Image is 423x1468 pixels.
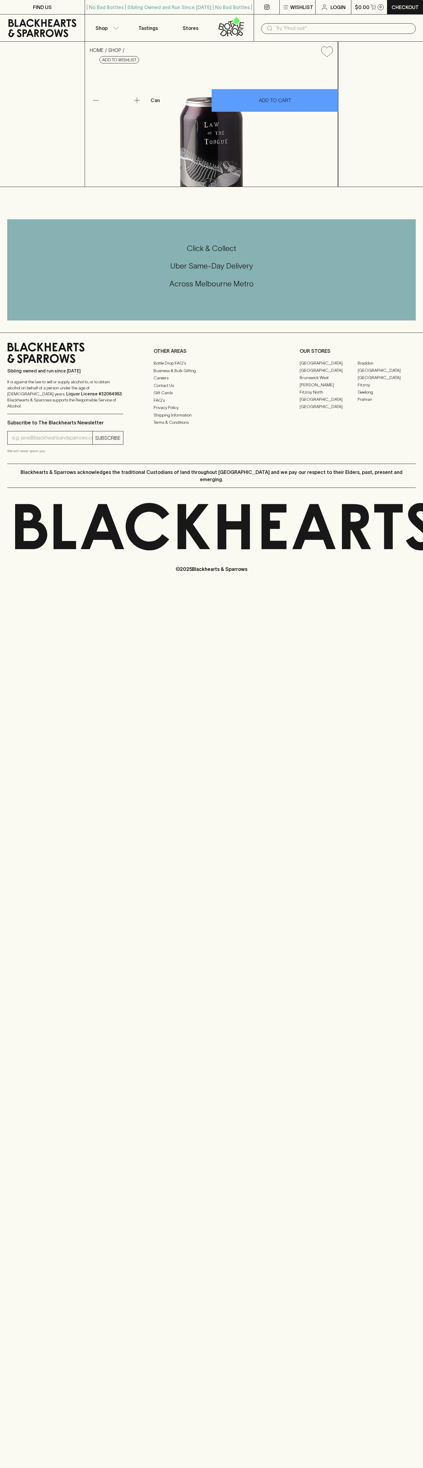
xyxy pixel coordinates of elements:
[7,261,416,271] h5: Uber Same-Day Delivery
[90,47,104,53] a: HOME
[151,97,160,104] p: Can
[300,359,358,367] a: [GEOGRAPHIC_DATA]
[154,389,270,397] a: Gift Cards
[127,14,169,41] a: Tastings
[300,396,358,403] a: [GEOGRAPHIC_DATA]
[7,279,416,289] h5: Across Melbourne Metro
[358,388,416,396] a: Geelong
[392,4,419,11] p: Checkout
[300,374,358,381] a: Brunswick West
[300,388,358,396] a: Fitzroy North
[108,47,121,53] a: SHOP
[300,403,358,410] a: [GEOGRAPHIC_DATA]
[7,379,123,409] p: It is against the law to sell or supply alcohol to, or to obtain alcohol on behalf of a person un...
[290,4,313,11] p: Wishlist
[358,374,416,381] a: [GEOGRAPHIC_DATA]
[85,62,338,187] img: 50788.png
[300,367,358,374] a: [GEOGRAPHIC_DATA]
[212,89,338,112] button: ADD TO CART
[85,14,127,41] button: Shop
[33,4,52,11] p: FIND US
[154,419,270,426] a: Terms & Conditions
[183,24,198,32] p: Stores
[276,24,411,33] input: Try "Pinot noir"
[358,367,416,374] a: [GEOGRAPHIC_DATA]
[169,14,212,41] a: Stores
[154,411,270,419] a: Shipping Information
[12,433,93,443] input: e.g. jane@blackheartsandsparrows.com.au
[379,5,382,9] p: 0
[99,56,139,63] button: Add to wishlist
[300,381,358,388] a: [PERSON_NAME]
[95,434,121,442] p: SUBSCRIBE
[358,381,416,388] a: Fitzroy
[154,382,270,389] a: Contact Us
[7,219,416,320] div: Call to action block
[7,368,123,374] p: Sibling owned and run since [DATE]
[154,367,270,374] a: Business & Bulk Gifting
[7,419,123,426] p: Subscribe to The Blackhearts Newsletter
[7,448,123,454] p: We will never spam you
[96,24,108,32] p: Shop
[358,359,416,367] a: Braddon
[330,4,346,11] p: Login
[300,347,416,355] p: OUR STORES
[154,404,270,411] a: Privacy Policy
[66,391,122,396] strong: Liquor License #32064953
[154,375,270,382] a: Careers
[7,243,416,253] h5: Click & Collect
[319,44,335,60] button: Add to wishlist
[138,24,158,32] p: Tastings
[259,97,291,104] p: ADD TO CART
[93,431,123,444] button: SUBSCRIBE
[154,347,270,355] p: OTHER AREAS
[154,397,270,404] a: FAQ's
[148,94,211,106] div: Can
[154,360,270,367] a: Bottle Drop FAQ's
[355,4,369,11] p: $0.00
[358,396,416,403] a: Prahran
[12,468,411,483] p: Blackhearts & Sparrows acknowledges the traditional Custodians of land throughout [GEOGRAPHIC_DAT...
